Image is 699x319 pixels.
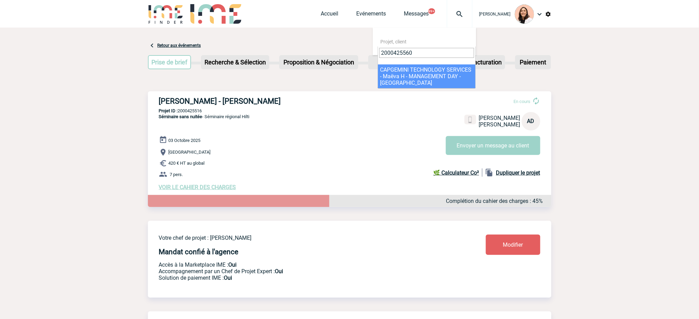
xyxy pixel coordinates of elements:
span: Modifier [503,241,523,248]
b: Oui [229,261,237,268]
span: 7 pers. [170,172,183,177]
span: [GEOGRAPHIC_DATA] [169,150,211,155]
li: CAPGEMINI TECHNOLOGY SERVICES - Maëva H - MANAGEMENT DAY - [GEOGRAPHIC_DATA] [378,64,476,88]
p: 2000425516 [148,108,551,113]
span: [PERSON_NAME] [479,12,511,17]
p: Votre chef de projet : [PERSON_NAME] [159,235,445,241]
b: Projet ID : [159,108,178,113]
h3: [PERSON_NAME] - [PERSON_NAME] [159,97,366,105]
a: VOIR LE CAHIER DES CHARGES [159,184,236,191]
p: Recherche & Sélection [202,56,269,69]
h4: Mandat confié à l'agence [159,248,239,256]
img: IME-Finder [148,4,184,24]
span: [PERSON_NAME] [479,115,520,121]
span: - Séminaire régional Hilti [159,114,250,119]
p: Devis [369,56,403,69]
a: Evénements [357,10,386,20]
p: Accès à la Marketplace IME : [159,261,445,268]
span: [PERSON_NAME] [479,121,520,128]
span: Projet, client [381,39,407,44]
button: Envoyer un message au client [446,136,540,155]
img: file_copy-black-24dp.png [485,168,493,177]
a: Retour aux événements [158,43,201,48]
a: Accueil [321,10,339,20]
p: Prestation payante [159,268,445,275]
p: Proposition & Négociation [280,56,358,69]
p: Prise de brief [149,56,191,69]
button: 99+ [428,8,435,14]
b: Oui [224,275,232,281]
a: 🌿 Calculateur Co² [433,168,482,177]
span: En cours [514,99,531,104]
img: 129834-0.png [515,4,534,24]
a: Messages [404,10,429,20]
span: 420 € HT au global [169,161,205,166]
b: Oui [275,268,283,275]
p: Conformité aux process achat client, Prise en charge de la facturation, Mutualisation de plusieur... [159,275,445,281]
span: 03 Octobre 2025 [169,138,201,143]
p: Facturation [468,56,505,69]
span: Séminaire sans nuitée [159,114,202,119]
img: portable.png [467,117,473,123]
p: Paiement [516,56,550,69]
b: Dupliquer le projet [496,169,540,176]
span: AD [527,118,535,124]
b: 🌿 Calculateur Co² [433,169,479,176]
